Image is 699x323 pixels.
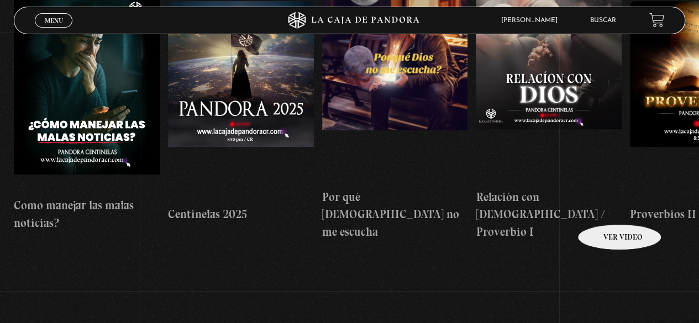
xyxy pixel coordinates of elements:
[14,197,160,231] h4: Como manejar las malas noticias?
[590,17,616,24] a: Buscar
[476,188,622,241] h4: Relación con [DEMOGRAPHIC_DATA] / Proverbio I
[168,205,314,223] h4: Centinelas 2025
[496,17,569,24] span: [PERSON_NAME]
[649,13,664,28] a: View your shopping cart
[322,188,468,241] h4: Por qué [DEMOGRAPHIC_DATA] no me escucha
[45,17,63,24] span: Menu
[41,26,67,34] span: Cerrar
